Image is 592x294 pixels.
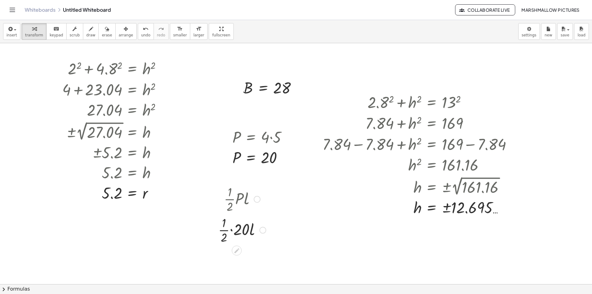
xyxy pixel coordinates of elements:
[212,33,230,37] span: fullscreen
[25,33,43,37] span: transform
[53,25,59,33] i: keyboard
[102,33,112,37] span: erase
[170,23,190,40] button: format_sizesmaller
[177,25,183,33] i: format_size
[138,23,154,40] button: undoundo
[115,23,137,40] button: arrange
[141,33,150,37] span: undo
[154,23,169,40] button: redoredo
[518,23,540,40] button: settings
[98,23,115,40] button: erase
[557,23,573,40] button: save
[25,7,55,13] a: Whiteboards
[522,33,536,37] span: settings
[196,25,202,33] i: format_size
[545,33,552,37] span: new
[83,23,99,40] button: draw
[561,33,569,37] span: save
[574,23,589,40] button: load
[7,5,17,15] button: Toggle navigation
[173,33,187,37] span: smaller
[232,246,242,255] div: Edit math
[86,33,96,37] span: draw
[66,23,83,40] button: scrub
[22,23,47,40] button: transform
[158,25,164,33] i: redo
[3,23,20,40] button: insert
[143,25,149,33] i: undo
[209,23,233,40] button: fullscreen
[521,7,580,13] span: Marshmallow Pictures
[157,33,165,37] span: redo
[541,23,556,40] button: new
[578,33,586,37] span: load
[119,33,133,37] span: arrange
[6,33,17,37] span: insert
[70,33,80,37] span: scrub
[190,23,208,40] button: format_sizelarger
[50,33,63,37] span: keypad
[516,4,585,15] button: Marshmallow Pictures
[193,33,204,37] span: larger
[46,23,67,40] button: keyboardkeypad
[460,7,510,13] span: Collaborate Live
[455,4,515,15] button: Collaborate Live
